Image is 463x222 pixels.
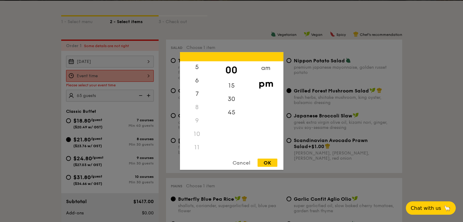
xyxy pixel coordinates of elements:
div: 7 [180,87,214,101]
span: Chat with us [411,205,441,211]
div: 11 [180,141,214,154]
div: 5 [180,61,214,74]
div: 15 [214,79,249,92]
div: 9 [180,114,214,127]
div: 6 [180,74,214,87]
div: 8 [180,101,214,114]
div: 00 [214,61,249,79]
div: am [249,61,283,75]
div: 10 [180,127,214,141]
button: Chat with us🦙 [406,201,456,215]
span: 🦙 [444,205,451,212]
div: OK [258,159,277,167]
div: Cancel [226,159,256,167]
div: 30 [214,92,249,106]
div: 45 [214,106,249,119]
div: pm [249,75,283,92]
